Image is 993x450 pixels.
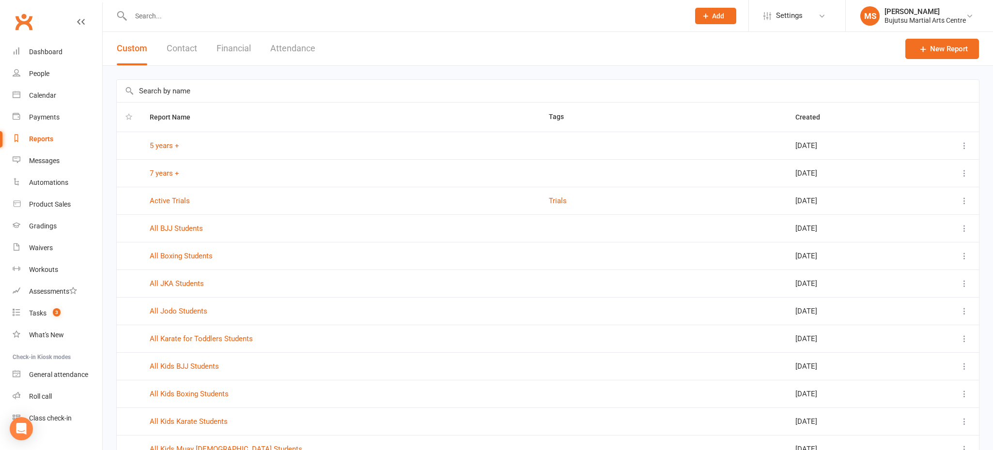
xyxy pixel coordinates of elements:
[150,224,203,233] a: All BJJ Students
[150,169,179,178] a: 7 years +
[29,266,58,273] div: Workouts
[795,111,831,123] button: Created
[29,287,77,295] div: Assessments
[117,32,147,65] button: Custom
[787,214,911,242] td: [DATE]
[270,32,315,65] button: Attendance
[13,407,102,429] a: Class kiosk mode
[150,390,229,398] a: All Kids Boxing Students
[13,386,102,407] a: Roll call
[787,187,911,214] td: [DATE]
[13,63,102,85] a: People
[884,16,966,25] div: Bujutsu Martial Arts Centre
[29,91,56,99] div: Calendar
[787,352,911,380] td: [DATE]
[13,215,102,237] a: Gradings
[150,196,190,205] a: Active Trials
[13,194,102,215] a: Product Sales
[13,364,102,386] a: General attendance kiosk mode
[787,325,911,352] td: [DATE]
[150,334,253,343] a: All Karate for Toddlers Students
[787,407,911,435] td: [DATE]
[12,10,36,34] a: Clubworx
[29,157,60,165] div: Messages
[712,12,724,20] span: Add
[787,380,911,407] td: [DATE]
[549,195,567,207] button: Trials
[150,113,201,121] span: Report Name
[29,331,64,339] div: What's New
[13,302,102,324] a: Tasks 3
[150,279,204,288] a: All JKA Students
[29,371,88,378] div: General attendance
[150,111,201,123] button: Report Name
[695,8,736,24] button: Add
[128,9,683,23] input: Search...
[787,242,911,270] td: [DATE]
[217,32,251,65] button: Financial
[13,41,102,63] a: Dashboard
[13,150,102,172] a: Messages
[29,70,49,77] div: People
[29,135,53,143] div: Reports
[13,172,102,194] a: Automations
[150,307,207,315] a: All Jodo Students
[13,237,102,259] a: Waivers
[29,113,60,121] div: Payments
[29,48,62,56] div: Dashboard
[776,5,803,27] span: Settings
[53,308,61,316] span: 3
[540,103,787,132] th: Tags
[29,392,52,400] div: Roll call
[29,414,72,422] div: Class check-in
[884,7,966,16] div: [PERSON_NAME]
[860,6,880,26] div: MS
[29,244,53,252] div: Waivers
[117,80,979,102] input: Search by name
[13,324,102,346] a: What's New
[29,222,57,230] div: Gradings
[150,141,179,150] a: 5 years +
[13,281,102,302] a: Assessments
[10,417,33,440] div: Open Intercom Messenger
[13,259,102,281] a: Workouts
[795,113,831,121] span: Created
[787,159,911,187] td: [DATE]
[29,179,68,186] div: Automations
[787,270,911,297] td: [DATE]
[29,200,71,208] div: Product Sales
[150,362,219,371] a: All Kids BJJ Students
[905,39,979,59] a: New Report
[150,252,213,260] a: All Boxing Students
[787,297,911,325] td: [DATE]
[13,85,102,106] a: Calendar
[150,417,228,426] a: All Kids Karate Students
[167,32,197,65] button: Contact
[13,106,102,128] a: Payments
[29,309,47,317] div: Tasks
[787,132,911,159] td: [DATE]
[13,128,102,150] a: Reports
